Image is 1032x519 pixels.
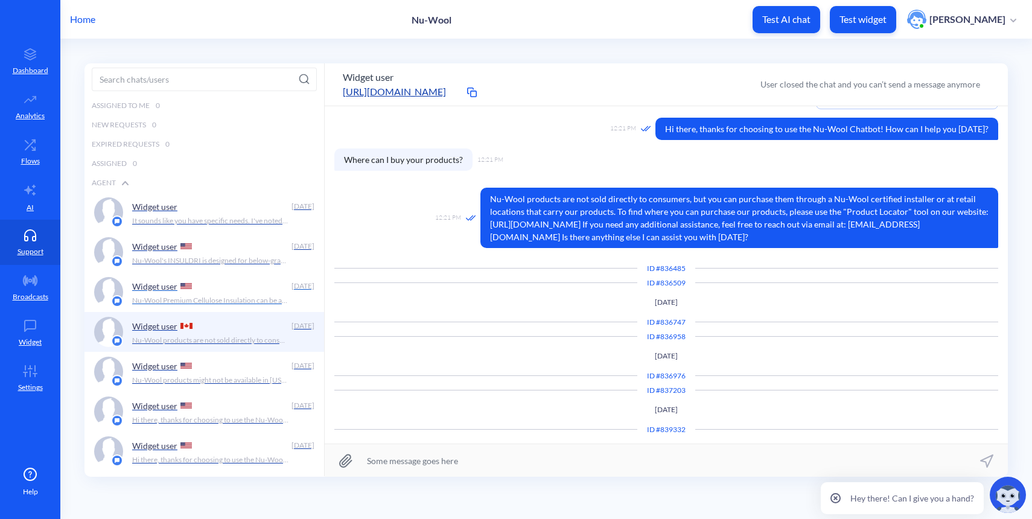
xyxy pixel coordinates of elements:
span: 0 [133,158,137,169]
p: Nu-Wool Premium Cellulose Insulation can be applied using the Nu-Wool WALLSEAL System, which is a... [132,295,289,306]
img: platform icon [111,215,123,228]
div: New Requests [84,115,324,135]
div: Conversation ID [637,278,695,288]
p: [DATE] [334,351,998,361]
p: Widget user [132,441,177,451]
input: Search chats/users [92,68,317,91]
p: Widget user [132,401,177,411]
div: Conversation ID [637,371,695,381]
div: Expired Requests [84,135,324,154]
div: [DATE] [290,281,314,291]
p: Test widget [839,13,887,25]
div: [DATE] [290,360,314,371]
div: Conversation ID [637,331,695,342]
img: copilot-icon.svg [990,477,1026,513]
span: Help [23,486,38,497]
span: 12:21 PM [610,124,636,134]
a: platform iconWidget user [DATE]Hi there, thanks for choosing to use the Nu-Wool Chatbot! How can ... [84,392,324,431]
div: Conversation ID [637,317,695,328]
p: Nu-Wool products are not sold directly to consumers, but you can purchase them through a Nu-Wool ... [132,335,289,346]
a: platform iconWidget user [DATE]Nu-Wool's INSULDRI is designed for below-grade applications, which... [84,232,324,272]
p: Widget user [132,321,177,331]
a: platform iconWidget user [DATE]Nu-Wool products might not be available in [US_STATE] due to vario... [84,352,324,392]
span: Where can I buy your products? [334,148,473,171]
div: [DATE] [290,320,314,331]
p: Home [70,12,95,27]
p: Analytics [16,110,45,121]
button: Widget user [343,70,393,84]
p: Nu-Wool products might not be available in [US_STATE] due to various factors like distribution ch... [132,375,289,386]
button: user photo[PERSON_NAME] [901,8,1022,30]
p: [DATE] [334,404,998,415]
img: user photo [907,10,926,29]
p: Widget user [132,241,177,252]
img: platform icon [111,375,123,387]
a: [URL][DOMAIN_NAME] [343,84,463,99]
p: Hi there, thanks for choosing to use the Nu-Wool Chatbot! How can I help you [DATE]? [132,454,289,465]
div: User closed the chat and you can’t send a message anymore [760,78,980,91]
p: AI [27,202,34,213]
div: Assigned to me [84,96,324,115]
div: Conversation ID [637,424,695,435]
img: US [180,442,192,448]
p: Nu-Wool [412,14,451,25]
p: It sounds like you have specific needs. I've noted your interest in contacting a representative. ... [132,215,289,226]
p: Settings [18,382,43,393]
p: Widget user [132,361,177,371]
button: Test AI chat [753,6,820,33]
div: Conversation ID [637,385,695,396]
p: Dashboard [13,65,48,76]
span: 12:21 PM [435,213,461,223]
span: 12:21 PM [477,155,503,164]
span: Nu-Wool products are not sold directly to consumers, but you can purchase them through a Nu-Wool ... [480,188,998,248]
p: Test AI chat [762,13,811,25]
p: Hi there, thanks for choosing to use the Nu-Wool Chatbot! How can I help you [DATE]? [132,415,289,425]
img: platform icon [111,335,123,347]
button: Test widget [830,6,896,33]
p: Hey there! Can I give you a hand? [850,492,974,505]
a: platform iconWidget user [DATE]Nu-Wool Premium Cellulose Insulation can be applied using the Nu-W... [84,272,324,312]
span: 0 [165,139,170,150]
img: platform icon [111,295,123,307]
p: Nu-Wool's INSULDRI is designed for below-grade applications, which means it is used on exterior w... [132,255,289,266]
p: Support [18,246,43,257]
p: [DATE] [334,297,998,308]
img: US [180,403,192,409]
p: Widget [19,337,42,348]
img: platform icon [111,454,123,466]
span: Hi there, thanks for choosing to use the Nu-Wool Chatbot! How can I help you [DATE]? [655,118,998,140]
p: Flows [21,156,40,167]
span: 0 [156,100,160,111]
a: platform iconWidget user [DATE]Nu-Wool products are not sold directly to consumers, but you can p... [84,312,324,352]
div: Assigned [84,154,324,173]
input: Some message goes here [325,444,1008,477]
img: CA [180,323,193,329]
a: platform iconWidget user [DATE]Hi there, thanks for choosing to use the Nu-Wool Chatbot! How can ... [84,431,324,471]
img: US [180,363,192,369]
img: platform icon [111,255,123,267]
p: Widget user [132,202,177,212]
p: Widget user [132,281,177,291]
div: [DATE] [290,400,314,411]
div: [DATE] [290,241,314,252]
img: US [180,243,192,249]
span: 0 [152,119,156,130]
div: [DATE] [290,440,314,451]
div: [DATE] [290,201,314,212]
div: Conversation ID [637,263,695,274]
p: [PERSON_NAME] [929,13,1005,26]
p: Broadcasts [13,291,48,302]
div: Agent [84,173,324,193]
img: US [180,283,192,289]
img: platform icon [111,415,123,427]
a: platform iconWidget user [DATE]It sounds like you have specific needs. I've noted your interest i... [84,193,324,232]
